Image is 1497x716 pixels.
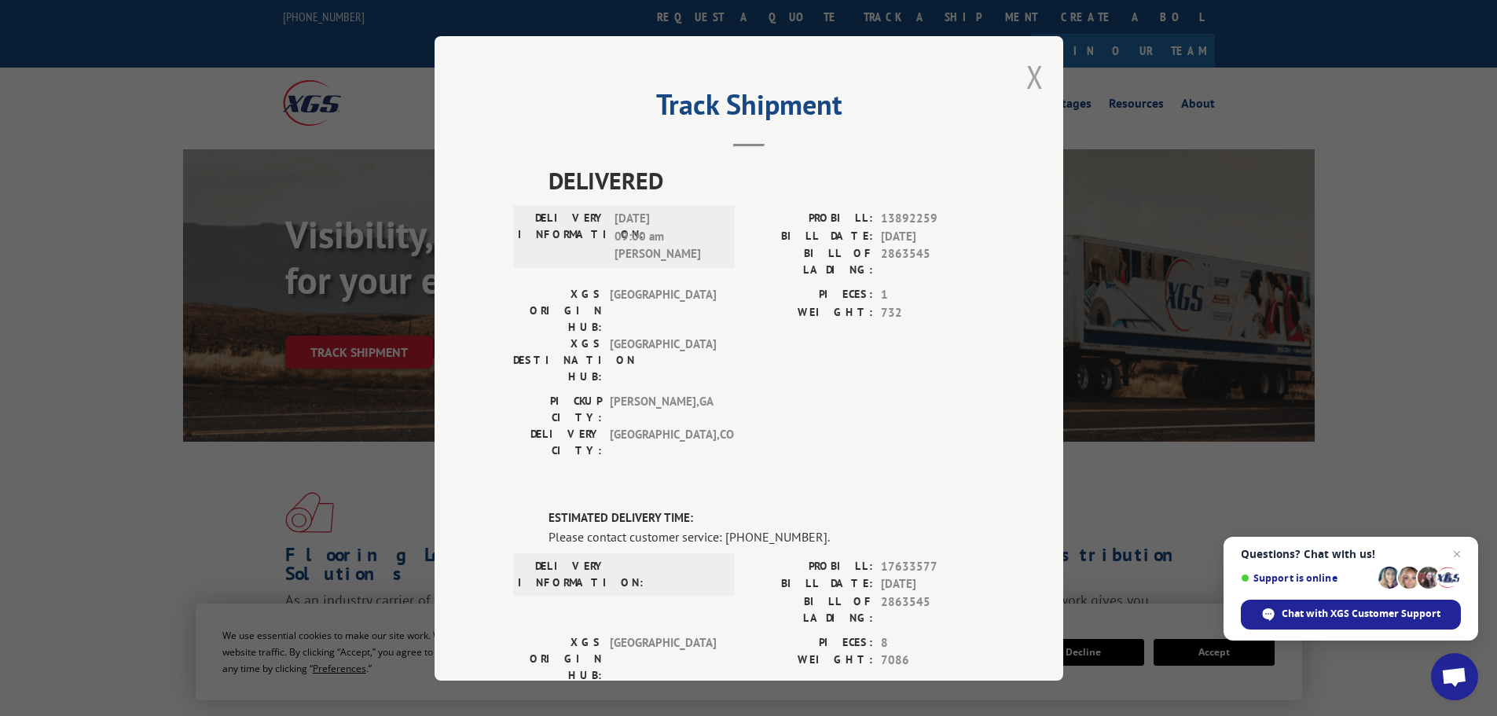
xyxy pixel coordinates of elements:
[549,163,985,198] span: DELIVERED
[610,633,716,683] span: [GEOGRAPHIC_DATA]
[749,557,873,575] label: PROBILL:
[881,557,985,575] span: 17633577
[615,210,721,263] span: [DATE] 09:00 am [PERSON_NAME]
[549,509,985,527] label: ESTIMATED DELIVERY TIME:
[881,652,985,670] span: 7086
[610,426,716,459] span: [GEOGRAPHIC_DATA] , CO
[749,245,873,278] label: BILL OF LADING:
[513,94,985,123] h2: Track Shipment
[513,286,602,336] label: XGS ORIGIN HUB:
[610,393,716,426] span: [PERSON_NAME] , GA
[513,336,602,385] label: XGS DESTINATION HUB:
[881,286,985,304] span: 1
[749,575,873,593] label: BILL DATE:
[1241,548,1461,560] span: Questions? Chat with us!
[1241,572,1373,584] span: Support is online
[881,303,985,321] span: 732
[549,527,985,545] div: Please contact customer service: [PHONE_NUMBER].
[749,286,873,304] label: PIECES:
[749,210,873,228] label: PROBILL:
[513,426,602,459] label: DELIVERY CITY:
[513,393,602,426] label: PICKUP CITY:
[881,227,985,245] span: [DATE]
[1026,56,1044,97] button: Close modal
[1241,600,1461,630] div: Chat with XGS Customer Support
[610,286,716,336] span: [GEOGRAPHIC_DATA]
[1447,545,1466,564] span: Close chat
[881,633,985,652] span: 8
[610,336,716,385] span: [GEOGRAPHIC_DATA]
[749,633,873,652] label: PIECES:
[881,210,985,228] span: 13892259
[518,557,607,590] label: DELIVERY INFORMATION:
[881,593,985,626] span: 2863545
[749,303,873,321] label: WEIGHT:
[518,210,607,263] label: DELIVERY INFORMATION:
[1282,607,1440,621] span: Chat with XGS Customer Support
[749,593,873,626] label: BILL OF LADING:
[513,633,602,683] label: XGS ORIGIN HUB:
[881,575,985,593] span: [DATE]
[749,227,873,245] label: BILL DATE:
[749,652,873,670] label: WEIGHT:
[1431,653,1478,700] div: Open chat
[881,245,985,278] span: 2863545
